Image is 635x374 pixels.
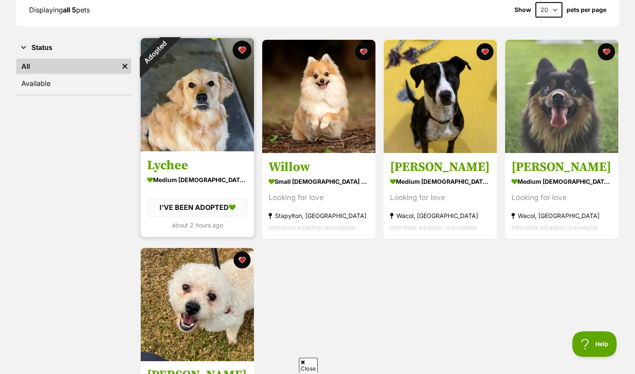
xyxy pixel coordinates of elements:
div: Looking for love [511,192,612,204]
span: Displaying pets [29,6,90,14]
div: Looking for love [269,192,369,204]
button: favourite [233,41,251,59]
span: Close [299,358,318,373]
a: Available [16,76,131,91]
div: Adopted [129,27,180,78]
img: Alfie [141,248,254,361]
span: Interstate adoption unavailable [390,224,477,231]
div: medium [DEMOGRAPHIC_DATA] Dog [390,176,490,188]
div: Status [16,57,131,94]
div: Stapylton, [GEOGRAPHIC_DATA] [269,210,369,222]
div: medium [DEMOGRAPHIC_DATA] Dog [147,174,248,186]
h3: [PERSON_NAME] [511,159,612,176]
img: Lychee [141,38,254,151]
div: Wacol, [GEOGRAPHIC_DATA] [511,210,612,222]
img: Milo [505,40,618,153]
h3: [PERSON_NAME] [390,159,490,176]
strong: all 5 [63,6,76,14]
a: Willow small [DEMOGRAPHIC_DATA] Dog Looking for love Stapylton, [GEOGRAPHIC_DATA] Interstate adop... [262,153,375,240]
span: Show [514,6,531,13]
h3: Willow [269,159,369,176]
button: favourite [476,43,493,60]
div: medium [DEMOGRAPHIC_DATA] Dog [511,176,612,188]
button: favourite [355,43,372,60]
button: favourite [598,43,615,60]
div: about 2 hours ago [147,219,248,231]
a: [PERSON_NAME] medium [DEMOGRAPHIC_DATA] Dog Looking for love Wacol, [GEOGRAPHIC_DATA] Interstate ... [505,153,618,240]
label: pets per page [567,6,606,13]
div: I'VE BEEN ADOPTED [147,199,248,217]
a: Adopted [141,144,254,153]
iframe: Help Scout Beacon - Open [572,331,618,357]
div: small [DEMOGRAPHIC_DATA] Dog [269,176,369,188]
h3: Lychee [147,158,248,174]
img: Stella [384,40,497,153]
img: Willow [262,40,375,153]
a: Lychee medium [DEMOGRAPHIC_DATA] Dog I'VE BEEN ADOPTED about 2 hours ago favourite [141,151,254,237]
button: Status [16,42,131,53]
button: favourite [233,251,251,268]
span: Interstate adoption unavailable [511,224,598,231]
span: Interstate adoption unavailable [269,224,355,231]
a: Remove filter [118,59,131,74]
a: [PERSON_NAME] medium [DEMOGRAPHIC_DATA] Dog Looking for love Wacol, [GEOGRAPHIC_DATA] Interstate ... [384,153,497,240]
div: Wacol, [GEOGRAPHIC_DATA] [390,210,490,222]
div: Looking for love [390,192,490,204]
a: All [16,59,118,74]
